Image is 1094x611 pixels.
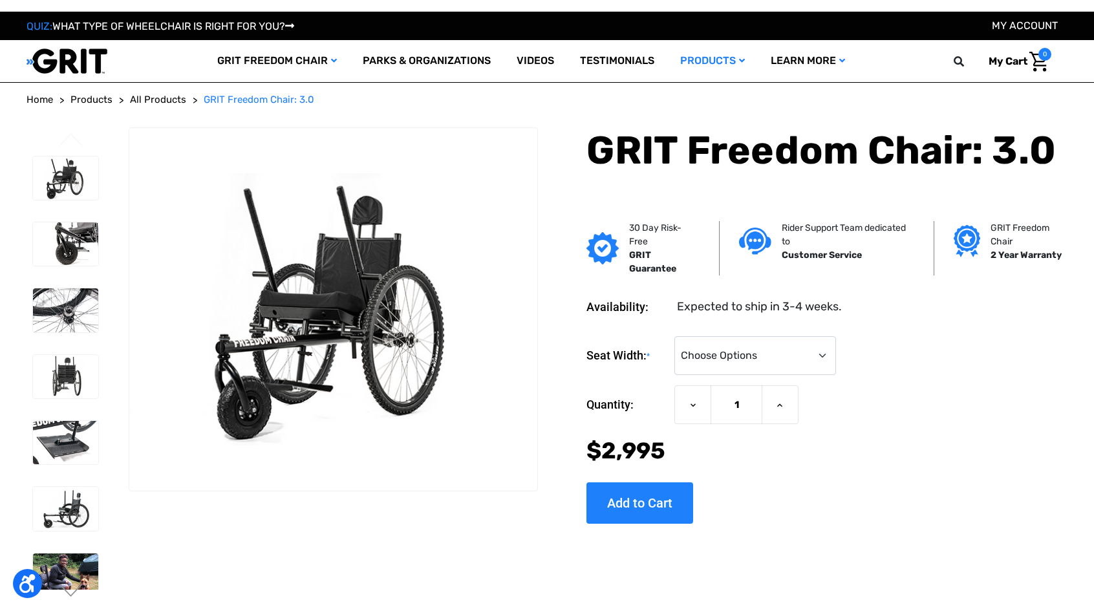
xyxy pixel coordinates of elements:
[130,92,186,107] a: All Products
[991,221,1072,248] p: GRIT Freedom Chair
[667,40,758,82] a: Products
[739,228,771,254] img: Customer service
[991,250,1062,261] strong: 2 Year Warranty
[129,173,537,445] img: GRIT Freedom Chair: 3.0
[954,225,980,257] img: Grit freedom
[586,232,619,264] img: GRIT Guarantee
[567,40,667,82] a: Testimonials
[33,553,98,603] img: GRIT Freedom Chair: 3.0
[586,127,1067,174] h1: GRIT Freedom Chair: 3.0
[504,40,567,82] a: Videos
[629,250,676,274] strong: GRIT Guarantee
[782,221,914,248] p: Rider Support Team dedicated to
[758,40,858,82] a: Learn More
[204,40,350,82] a: GRIT Freedom Chair
[130,94,186,105] span: All Products
[960,48,979,75] input: Search
[586,482,693,524] input: Add to Cart
[58,133,85,149] button: Go to slide 3 of 3
[1029,52,1048,72] img: Cart
[27,94,53,105] span: Home
[586,437,665,464] span: $2,995
[27,92,53,107] a: Home
[979,48,1051,75] a: Cart with 0 items
[204,94,314,105] span: GRIT Freedom Chair: 3.0
[27,48,107,74] img: GRIT All-Terrain Wheelchair and Mobility Equipment
[586,336,668,376] label: Seat Width:
[33,288,98,332] img: GRIT Freedom Chair: 3.0
[992,19,1058,32] a: Account
[350,40,504,82] a: Parks & Organizations
[27,20,52,32] span: QUIZ:
[58,584,85,599] button: Go to slide 2 of 3
[33,487,98,530] img: GRIT Freedom Chair: 3.0
[33,421,98,464] img: GRIT Freedom Chair: 3.0
[629,221,699,248] p: 30 Day Risk-Free
[677,298,842,316] dd: Expected to ship in 3-4 weeks.
[989,55,1027,67] span: My Cart
[586,298,668,316] dt: Availability:
[27,92,1067,107] nav: Breadcrumb
[27,20,294,32] a: QUIZ:WHAT TYPE OF WHEELCHAIR IS RIGHT FOR YOU?
[586,385,668,424] label: Quantity:
[204,92,314,107] a: GRIT Freedom Chair: 3.0
[70,94,113,105] span: Products
[33,222,98,266] img: GRIT Freedom Chair: 3.0
[1038,48,1051,61] span: 0
[70,92,113,107] a: Products
[33,355,98,398] img: GRIT Freedom Chair: 3.0
[782,250,862,261] strong: Customer Service
[33,156,98,200] img: GRIT Freedom Chair: 3.0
